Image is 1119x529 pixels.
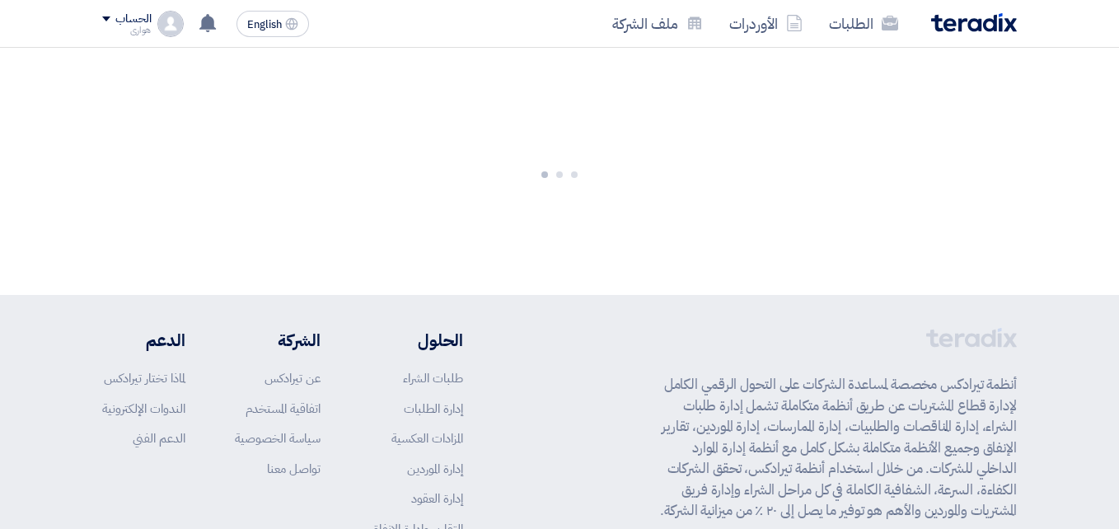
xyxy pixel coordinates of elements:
li: الحلول [370,328,463,353]
li: الدعم [102,328,185,353]
a: لماذا تختار تيرادكس [104,369,185,387]
p: أنظمة تيرادكس مخصصة لمساعدة الشركات على التحول الرقمي الكامل لإدارة قطاع المشتريات عن طريق أنظمة ... [651,374,1017,522]
a: سياسة الخصوصية [235,429,321,447]
a: المزادات العكسية [391,429,463,447]
button: English [236,11,309,37]
a: إدارة الموردين [407,460,463,478]
a: إدارة الطلبات [404,400,463,418]
li: الشركة [235,328,321,353]
a: عن تيرادكس [265,369,321,387]
a: الندوات الإلكترونية [102,400,185,418]
a: إدارة العقود [411,489,463,508]
a: الأوردرات [716,4,816,43]
div: هوارى [102,26,151,35]
img: profile_test.png [157,11,184,37]
div: الحساب [115,12,151,26]
span: English [247,19,282,30]
a: طلبات الشراء [403,369,463,387]
a: الطلبات [816,4,911,43]
img: Teradix logo [931,13,1017,32]
a: ملف الشركة [599,4,716,43]
a: تواصل معنا [267,460,321,478]
a: الدعم الفني [133,429,185,447]
a: اتفاقية المستخدم [246,400,321,418]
